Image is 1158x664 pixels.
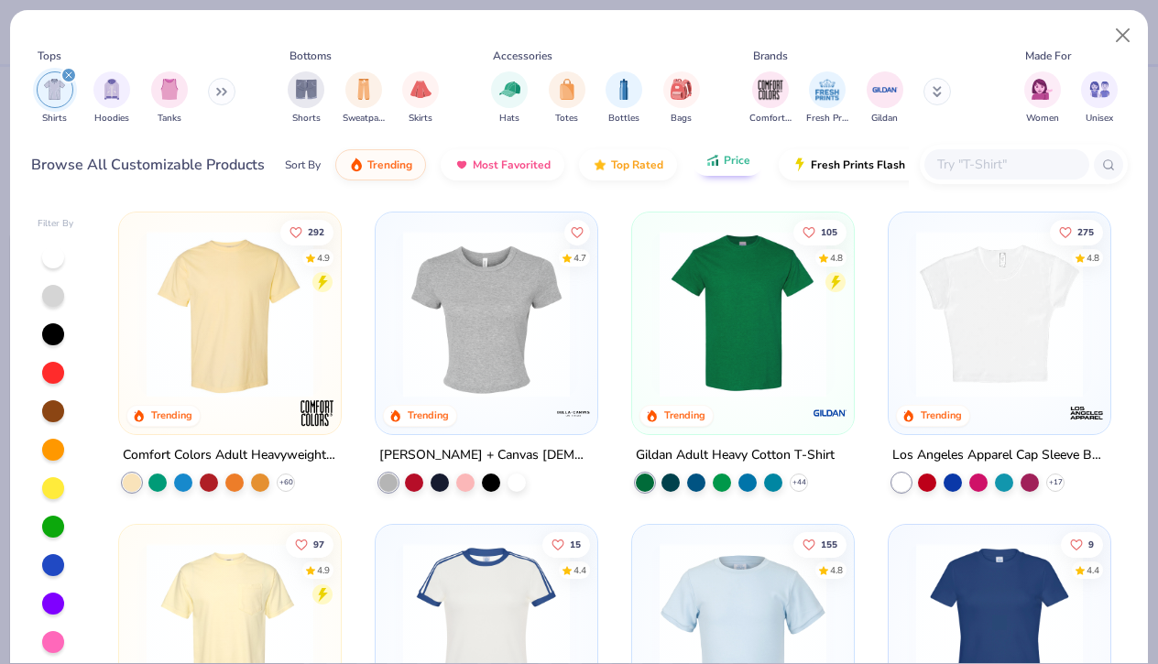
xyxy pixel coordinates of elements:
button: filter button [1081,71,1118,125]
img: Los Angeles Apparel logo [1067,395,1104,431]
button: Top Rated [579,149,677,180]
button: filter button [663,71,700,125]
img: Fresh Prints Image [814,76,841,103]
button: filter button [606,71,642,125]
div: Made For [1025,48,1071,64]
div: filter for Hoodies [93,71,130,125]
img: Hoodies Image [102,79,122,100]
span: Most Favorited [473,158,551,172]
div: 4.8 [830,251,843,265]
button: filter button [491,71,528,125]
span: Women [1026,112,1059,125]
img: Skirts Image [410,79,432,100]
span: 5 day delivery [909,155,977,176]
span: Shirts [42,112,67,125]
button: Like [1061,531,1103,557]
span: 275 [1077,227,1094,236]
span: Hoodies [94,112,129,125]
button: Like [287,531,334,557]
span: 155 [821,539,837,549]
span: Tanks [158,112,181,125]
button: filter button [343,71,385,125]
div: filter for Women [1024,71,1061,125]
span: + 44 [792,477,805,488]
span: Gildan [871,112,898,125]
button: Like [281,219,334,245]
span: Fresh Prints [806,112,848,125]
img: Gildan Image [871,76,899,103]
img: Bella + Canvas logo [555,395,592,431]
img: Bottles Image [614,79,634,100]
span: 97 [314,539,325,549]
div: filter for Bottles [606,71,642,125]
div: 4.7 [574,251,586,265]
span: Totes [555,112,578,125]
span: Trending [367,158,412,172]
div: 4.4 [1087,563,1099,577]
img: Unisex Image [1089,79,1110,100]
button: filter button [402,71,439,125]
div: Sort By [285,157,321,173]
button: filter button [37,71,73,125]
button: filter button [288,71,324,125]
span: Hats [499,112,519,125]
div: filter for Unisex [1081,71,1118,125]
span: Sweatpants [343,112,385,125]
img: Bags Image [671,79,691,100]
img: aa15adeb-cc10-480b-b531-6e6e449d5067 [394,231,579,397]
button: filter button [749,71,792,125]
button: Fresh Prints Flash5 day delivery [779,149,990,180]
img: Hats Image [499,79,520,100]
div: Browse All Customizable Products [31,154,265,176]
span: Shorts [292,112,321,125]
span: 9 [1088,539,1094,549]
div: filter for Fresh Prints [806,71,848,125]
span: Fresh Prints Flash [811,158,905,172]
div: filter for Skirts [402,71,439,125]
div: Los Angeles Apparel Cap Sleeve Baby Rib Crop Top [892,444,1107,467]
div: Tops [38,48,61,64]
button: Like [564,219,590,245]
img: Tanks Image [159,79,180,100]
span: Skirts [409,112,432,125]
div: Comfort Colors Adult Heavyweight T-Shirt [123,444,337,467]
span: Top Rated [611,158,663,172]
button: Most Favorited [441,149,564,180]
img: Totes Image [557,79,577,100]
span: Comfort Colors [749,112,792,125]
div: filter for Totes [549,71,585,125]
div: Filter By [38,217,74,231]
div: Brands [753,48,788,64]
button: filter button [1024,71,1061,125]
button: Close [1106,18,1141,53]
button: filter button [151,71,188,125]
button: filter button [93,71,130,125]
div: 4.4 [574,563,586,577]
div: filter for Comfort Colors [749,71,792,125]
div: filter for Gildan [867,71,903,125]
div: Bottoms [289,48,332,64]
div: Accessories [493,48,552,64]
span: Price [724,153,750,168]
button: filter button [549,71,585,125]
button: Like [793,219,847,245]
img: db319196-8705-402d-8b46-62aaa07ed94f [650,231,836,397]
img: flash.gif [792,158,807,172]
img: Comfort Colors logo [299,395,335,431]
img: b0603986-75a5-419a-97bc-283c66fe3a23 [907,231,1092,397]
div: filter for Shorts [288,71,324,125]
button: filter button [867,71,903,125]
button: Like [793,531,847,557]
img: most_fav.gif [454,158,469,172]
div: filter for Shirts [37,71,73,125]
span: 292 [309,227,325,236]
button: Price [692,145,764,176]
img: Women Image [1032,79,1053,100]
div: 4.8 [1087,251,1099,265]
span: + 60 [279,477,293,488]
button: Like [542,531,590,557]
span: 105 [821,227,837,236]
input: Try "T-Shirt" [935,154,1076,175]
button: Trending [335,149,426,180]
div: 4.9 [318,251,331,265]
